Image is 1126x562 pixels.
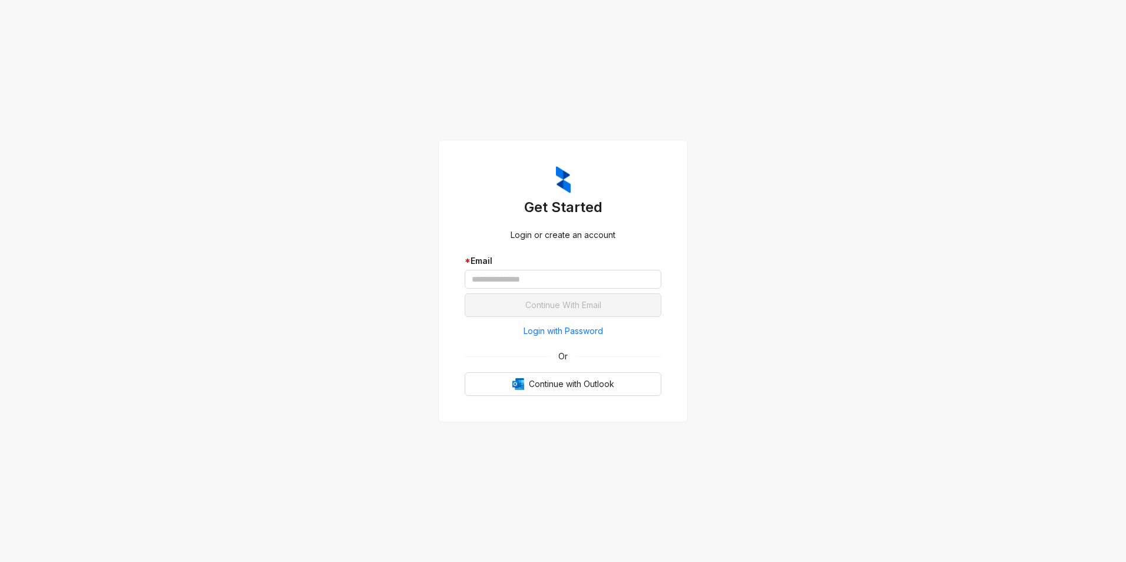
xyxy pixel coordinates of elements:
[529,378,614,391] span: Continue with Outlook
[465,198,661,217] h3: Get Started
[465,254,661,267] div: Email
[556,166,571,193] img: ZumaIcon
[465,293,661,317] button: Continue With Email
[524,325,603,338] span: Login with Password
[465,322,661,340] button: Login with Password
[550,350,576,363] span: Or
[465,229,661,242] div: Login or create an account
[512,378,524,390] img: Outlook
[465,372,661,396] button: OutlookContinue with Outlook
